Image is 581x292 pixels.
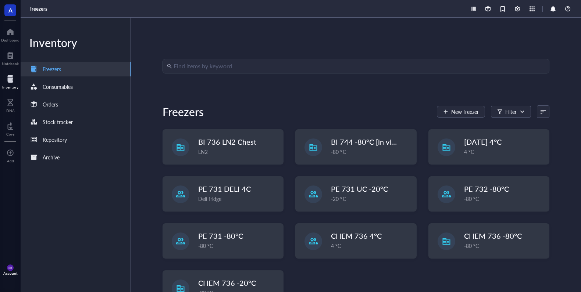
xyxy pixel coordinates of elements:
button: New freezer [437,106,485,118]
div: -80 °C [198,242,279,250]
span: CHEM 736 4°C [331,231,382,241]
span: RR [8,266,12,269]
span: PE 731 DELI 4C [198,184,251,194]
div: Filter [505,108,517,116]
div: DNA [6,108,15,113]
a: Orders [21,97,131,112]
a: DNA [6,97,15,113]
span: [DATE] 4°C [464,137,502,147]
a: Consumables [21,79,131,94]
span: New freezer [451,109,479,115]
div: Freezers [163,104,204,119]
a: Core [6,120,14,136]
div: Repository [43,136,67,144]
span: PE 731 -80°C [198,231,243,241]
div: Archive [43,153,60,161]
span: PE 731 UC -20°C [331,184,388,194]
span: BI 744 -80°C [in vivo] [331,137,401,147]
div: Consumables [43,83,73,91]
div: Core [6,132,14,136]
a: Inventory [2,73,18,89]
div: Stock tracker [43,118,73,126]
a: Freezers [21,62,131,76]
span: BI 736 LN2 Chest [198,137,256,147]
div: Notebook [2,61,19,66]
div: Dashboard [1,38,19,42]
div: Inventory [21,35,131,50]
span: A [8,6,13,15]
div: Deli fridge [198,195,279,203]
a: Freezers [29,6,49,12]
div: Account [3,271,18,275]
div: Freezers [43,65,61,73]
div: -20 °C [331,195,411,203]
div: 4 °C [464,148,545,156]
a: Archive [21,150,131,165]
a: Dashboard [1,26,19,42]
span: PE 732 -80°C [464,184,509,194]
div: Inventory [2,85,18,89]
div: Orders [43,100,58,108]
span: CHEM 736 -20°C [198,278,256,288]
a: Notebook [2,50,19,66]
div: Add [7,159,14,163]
div: -80 °C [464,195,545,203]
div: -80 °C [331,148,411,156]
div: -80 °C [464,242,545,250]
div: LN2 [198,148,279,156]
div: 4 °C [331,242,411,250]
span: CHEM 736 -80°C [464,231,522,241]
a: Repository [21,132,131,147]
a: Stock tracker [21,115,131,129]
